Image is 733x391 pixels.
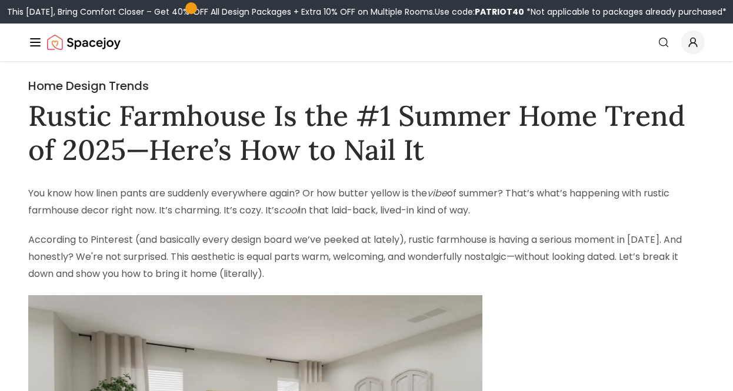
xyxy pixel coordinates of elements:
span: *Not applicable to packages already purchased* [524,6,727,18]
h1: Rustic Farmhouse Is the #1 Summer Home Trend of 2025—Here’s How to Nail It [28,99,705,166]
p: You know how linen pants are suddenly everywhere again? Or how butter yellow is the of summer? Th... [28,185,705,219]
div: This [DATE], Bring Comfort Closer – Get 40% OFF All Design Packages + Extra 10% OFF on Multiple R... [7,6,727,18]
span: Use code: [435,6,524,18]
b: PATRIOT40 [475,6,524,18]
em: vibe [427,186,447,200]
a: Spacejoy [47,31,121,54]
img: Spacejoy Logo [47,31,121,54]
nav: Global [28,24,705,61]
h2: Home Design Trends [28,78,705,94]
em: cool [279,203,299,217]
p: According to Pinterest (and basically every design board we’ve peeked at lately), rustic farmhous... [28,232,705,282]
